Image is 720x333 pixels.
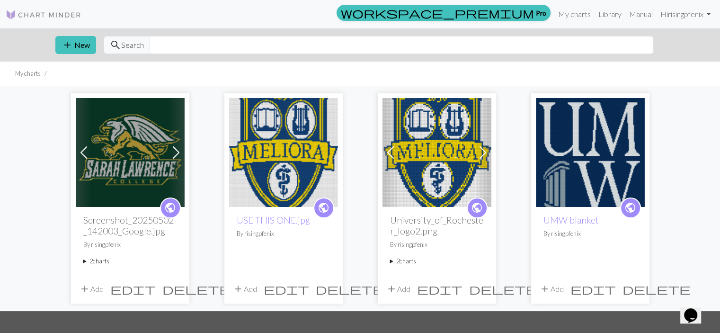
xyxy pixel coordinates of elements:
[83,215,177,236] h2: Screenshot_20250502_142003_Google.jpg
[237,215,310,225] a: USE THIS ONE.jpg
[337,5,551,21] a: Pro
[570,282,616,296] span: edit
[229,280,260,298] button: Add
[390,215,484,236] h2: University_of_Rochester_logo2.png
[382,147,491,156] a: University_of_Rochester_logo2.png
[162,282,231,296] span: delete
[624,200,636,215] span: public
[536,280,567,298] button: Add
[79,282,90,296] span: add
[264,282,309,296] span: edit
[6,9,81,20] img: Logo
[567,280,619,298] button: Edit
[83,240,177,249] p: By risingpfenix
[76,147,185,156] a: Maya's Blanket
[414,280,466,298] button: Edit
[620,198,641,218] a: public
[467,198,488,218] a: public
[466,280,541,298] button: Delete
[76,98,185,207] img: Maya's Blanket
[622,282,691,296] span: delete
[229,147,338,156] a: USE THIS ONE.jpg
[110,283,156,295] i: Edit
[318,198,329,217] i: public
[471,200,483,215] span: public
[164,200,176,215] span: public
[624,198,636,217] i: public
[595,5,625,24] a: Library
[237,229,330,238] p: By risingpfenix
[313,198,334,218] a: public
[160,198,181,218] a: public
[570,283,616,295] i: Edit
[110,282,156,296] span: edit
[619,280,694,298] button: Delete
[159,280,234,298] button: Delete
[260,280,312,298] button: Edit
[76,280,107,298] button: Add
[417,282,462,296] span: edit
[543,215,599,225] a: UMW blanket
[83,257,177,266] summary: 2charts
[318,200,329,215] span: public
[657,5,714,24] a: Hirisingpfenix
[625,5,657,24] a: Manual
[536,98,645,207] img: UMW logo
[110,38,121,52] span: search
[554,5,595,24] a: My charts
[471,198,483,217] i: public
[312,280,387,298] button: Delete
[390,257,484,266] summary: 2charts
[107,280,159,298] button: Edit
[62,38,73,52] span: add
[164,198,176,217] i: public
[539,282,551,296] span: add
[386,282,397,296] span: add
[382,280,414,298] button: Add
[55,36,96,54] button: New
[390,240,484,249] p: By risingpfenix
[229,98,338,207] img: USE THIS ONE.jpg
[536,147,645,156] a: UMW logo
[121,39,144,51] span: Search
[680,295,711,324] iframe: chat widget
[316,282,384,296] span: delete
[469,282,537,296] span: delete
[15,69,41,78] li: My charts
[417,283,462,295] i: Edit
[264,283,309,295] i: Edit
[382,98,491,207] img: University_of_Rochester_logo2.png
[543,229,637,238] p: By risingpfenix
[232,282,244,296] span: add
[341,6,534,19] span: workspace_premium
